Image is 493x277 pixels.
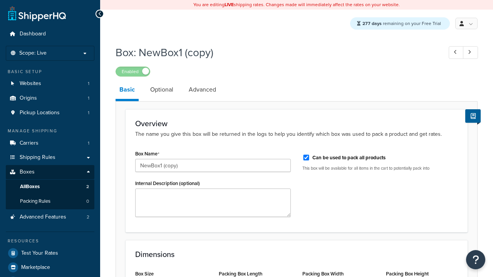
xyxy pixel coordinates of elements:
span: 2 [87,214,89,220]
label: Packing Box Height [386,271,429,277]
a: Boxes [6,165,94,179]
div: Resources [6,238,94,244]
p: This box will be available for all items in the cart to potentially pack into [302,165,458,171]
span: Advanced Features [20,214,66,220]
span: Marketplace [21,264,50,271]
span: Dashboard [20,31,46,37]
button: Open Resource Center [466,250,485,269]
span: Carriers [20,140,39,147]
span: Packing Rules [20,198,50,205]
label: Box Size [135,271,154,277]
span: All Boxes [20,184,40,190]
h3: Overview [135,119,458,128]
li: Origins [6,91,94,105]
div: Manage Shipping [6,128,94,134]
li: Advanced Features [6,210,94,224]
a: AllBoxes2 [6,180,94,194]
span: Origins [20,95,37,102]
span: 1 [88,80,89,87]
span: Boxes [20,169,35,175]
a: Packing Rules0 [6,194,94,209]
a: Origins1 [6,91,94,105]
span: Pickup Locations [20,110,60,116]
a: Advanced Features2 [6,210,94,224]
span: 1 [88,110,89,116]
a: Websites1 [6,77,94,91]
span: 1 [88,140,89,147]
a: Previous Record [449,46,464,59]
span: 1 [88,95,89,102]
strong: 277 days [362,20,382,27]
label: Internal Description (optional) [135,180,200,186]
div: Basic Setup [6,68,94,75]
label: Box Name [135,151,159,157]
li: Packing Rules [6,194,94,209]
li: Pickup Locations [6,106,94,120]
a: Basic [116,80,139,101]
label: Packing Box Width [302,271,344,277]
button: Show Help Docs [465,109,481,123]
a: Dashboard [6,27,94,41]
a: Shipping Rules [6,150,94,165]
a: Next Record [463,46,478,59]
a: Optional [146,80,177,99]
a: Advanced [185,80,220,99]
span: Shipping Rules [20,154,55,161]
a: Test Your Rates [6,246,94,260]
b: LIVE [225,1,234,8]
li: Boxes [6,165,94,209]
li: Carriers [6,136,94,150]
span: Test Your Rates [21,250,58,257]
span: Websites [20,80,41,87]
a: Carriers1 [6,136,94,150]
a: Pickup Locations1 [6,106,94,120]
span: remaining on your Free Trial [362,20,441,27]
a: Marketplace [6,260,94,274]
h3: Dimensions [135,250,458,259]
label: Packing Box Length [219,271,262,277]
li: Websites [6,77,94,91]
span: Scope: Live [19,50,47,57]
span: 0 [86,198,89,205]
label: Can be used to pack all products [312,154,386,161]
p: The name you give this box will be returned in the logs to help you identify which box was used t... [135,130,458,138]
span: 2 [86,184,89,190]
h1: Box: NewBox1 (copy) [116,45,434,60]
